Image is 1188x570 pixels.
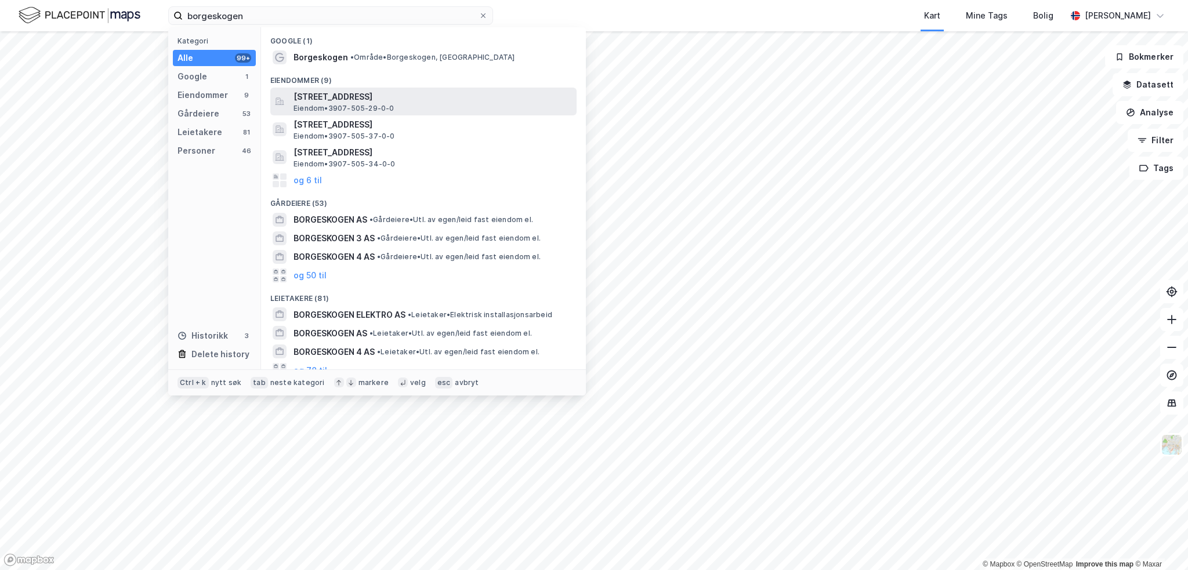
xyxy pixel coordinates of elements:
div: Delete history [191,347,249,361]
img: Z [1161,434,1183,456]
span: BORGESKOGEN ELEKTRO AS [294,308,405,322]
div: velg [410,378,426,387]
span: Område • Borgeskogen, [GEOGRAPHIC_DATA] [350,53,515,62]
div: Eiendommer (9) [261,67,586,88]
div: Gårdeiere (53) [261,190,586,210]
div: 46 [242,146,251,155]
button: Filter [1128,129,1183,152]
span: BORGESKOGEN 3 AS [294,231,375,245]
span: BORGESKOGEN AS [294,213,367,227]
button: Datasett [1113,73,1183,96]
div: neste kategori [270,378,325,387]
div: esc [435,377,453,389]
div: 99+ [235,53,251,63]
span: Gårdeiere • Utl. av egen/leid fast eiendom el. [370,215,533,224]
span: • [370,329,373,337]
span: BORGESKOGEN 4 AS [294,250,375,264]
span: Leietaker • Elektrisk installasjonsarbeid [408,310,552,320]
span: Eiendom • 3907-505-29-0-0 [294,104,394,113]
a: Mapbox homepage [3,553,55,567]
div: Google [178,70,207,83]
div: 1 [242,72,251,81]
div: Gårdeiere [178,107,219,121]
span: BORGESKOGEN AS [294,326,367,340]
div: Google (1) [261,27,586,48]
span: Gårdeiere • Utl. av egen/leid fast eiendom el. [377,252,541,262]
span: • [377,252,381,261]
button: Analyse [1116,101,1183,124]
div: 53 [242,109,251,118]
span: Borgeskogen [294,50,348,64]
input: Søk på adresse, matrikkel, gårdeiere, leietakere eller personer [183,7,479,24]
a: Mapbox [983,560,1015,568]
button: og 6 til [294,173,322,187]
span: Leietaker • Utl. av egen/leid fast eiendom el. [370,329,532,338]
div: Kontrollprogram for chat [1130,514,1188,570]
span: Gårdeiere • Utl. av egen/leid fast eiendom el. [377,234,541,243]
div: Kategori [178,37,256,45]
span: • [377,234,381,242]
span: BORGESKOGEN 4 AS [294,345,375,359]
div: Ctrl + k [178,377,209,389]
img: logo.f888ab2527a4732fd821a326f86c7f29.svg [19,5,140,26]
span: • [350,53,354,61]
div: Personer [178,144,215,158]
span: [STREET_ADDRESS] [294,118,572,132]
div: Leietakere (81) [261,285,586,306]
button: Tags [1129,157,1183,180]
div: 9 [242,90,251,100]
button: og 78 til [294,363,327,377]
span: • [408,310,411,319]
div: Historikk [178,329,228,343]
span: [STREET_ADDRESS] [294,90,572,104]
a: Improve this map [1076,560,1133,568]
div: 3 [242,331,251,340]
span: • [377,347,381,356]
button: og 50 til [294,268,327,282]
div: Mine Tags [966,9,1008,23]
span: • [370,215,373,224]
div: Leietakere [178,125,222,139]
button: Bokmerker [1105,45,1183,68]
span: Eiendom • 3907-505-37-0-0 [294,132,395,141]
a: OpenStreetMap [1017,560,1073,568]
span: Eiendom • 3907-505-34-0-0 [294,159,396,169]
div: Kart [924,9,940,23]
div: Bolig [1033,9,1053,23]
div: Eiendommer [178,88,228,102]
div: Alle [178,51,193,65]
div: nytt søk [211,378,242,387]
div: avbryt [455,378,479,387]
span: [STREET_ADDRESS] [294,146,572,159]
div: 81 [242,128,251,137]
div: tab [251,377,268,389]
iframe: Chat Widget [1130,514,1188,570]
div: markere [358,378,389,387]
div: [PERSON_NAME] [1085,9,1151,23]
span: Leietaker • Utl. av egen/leid fast eiendom el. [377,347,539,357]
